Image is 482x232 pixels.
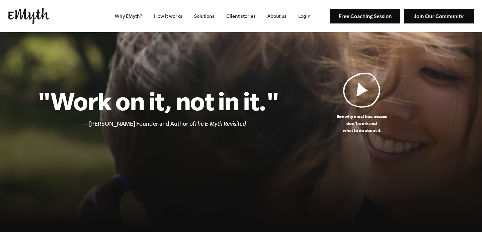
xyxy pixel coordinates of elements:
i: The E-Myth Revisited [194,120,246,127]
a: See why most businessesdon't work andwhat to do about it [279,72,445,134]
img: Free Coaching Session [330,9,400,24]
img: EMyth [8,8,50,24]
li: [PERSON_NAME] Founder and Author of [89,119,279,129]
h1: "Work on it, not in it." [37,86,279,116]
img: Play Video [343,72,381,108]
img: Join Our Community [404,9,474,24]
p: See why most businesses don't work and what to do about it [279,113,445,134]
